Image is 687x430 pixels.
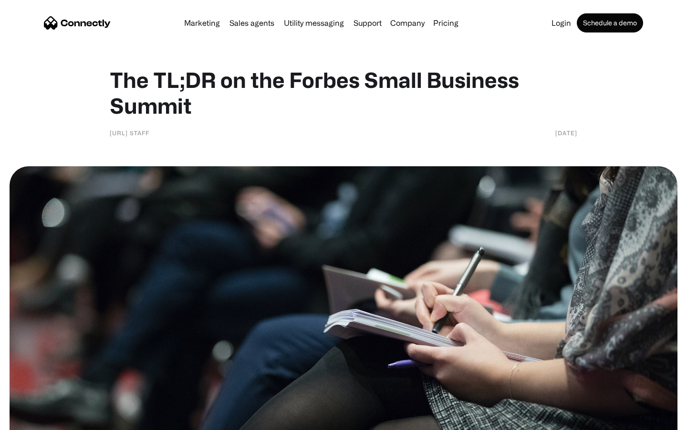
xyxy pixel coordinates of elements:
[390,16,425,30] div: Company
[110,67,577,118] h1: The TL;DR on the Forbes Small Business Summit
[110,128,149,138] div: [URL] Staff
[577,13,643,32] a: Schedule a demo
[548,19,575,27] a: Login
[10,413,57,427] aside: Language selected: English
[180,19,224,27] a: Marketing
[19,413,57,427] ul: Language list
[226,19,278,27] a: Sales agents
[429,19,462,27] a: Pricing
[280,19,348,27] a: Utility messaging
[350,19,385,27] a: Support
[555,128,577,138] div: [DATE]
